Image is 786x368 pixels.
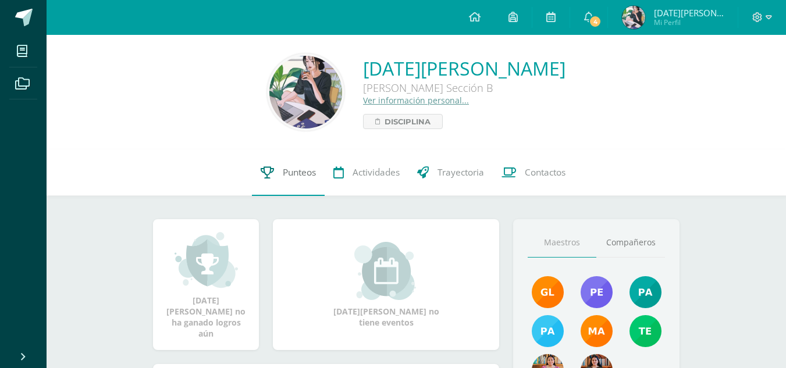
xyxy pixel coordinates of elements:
[532,276,564,308] img: 895b5ece1ed178905445368d61b5ce67.png
[363,114,443,129] a: Disciplina
[528,228,596,258] a: Maestros
[596,228,665,258] a: Compañeros
[654,17,724,27] span: Mi Perfil
[589,15,602,28] span: 4
[363,56,566,81] a: [DATE][PERSON_NAME]
[385,115,431,128] span: Disciplina
[525,166,566,178] span: Contactos
[581,276,613,308] img: 901d3a81a60619ba26076f020600640f.png
[363,81,566,95] div: [PERSON_NAME] Sección B
[283,166,316,178] span: Punteos
[325,149,408,196] a: Actividades
[353,166,400,178] span: Actividades
[408,149,493,196] a: Trayectoria
[438,166,484,178] span: Trayectoria
[654,7,724,19] span: [DATE][PERSON_NAME]
[252,149,325,196] a: Punteos
[629,276,661,308] img: 40c28ce654064086a0d3fb3093eec86e.png
[363,95,469,106] a: Ver información personal...
[629,315,661,347] img: f478d08ad3f1f0ce51b70bf43961b330.png
[532,315,564,347] img: d0514ac6eaaedef5318872dd8b40be23.png
[165,231,247,339] div: [DATE][PERSON_NAME] no ha ganado logros aún
[493,149,574,196] a: Contactos
[581,315,613,347] img: 560278503d4ca08c21e9c7cd40ba0529.png
[175,231,238,289] img: achievement_small.png
[354,242,418,300] img: event_small.png
[328,242,444,328] div: [DATE][PERSON_NAME] no tiene eventos
[622,6,645,29] img: 95f4a707099ce34656a946997e52b103.png
[269,56,342,128] img: b0623ad590a04b71635eefccd07b93af.png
